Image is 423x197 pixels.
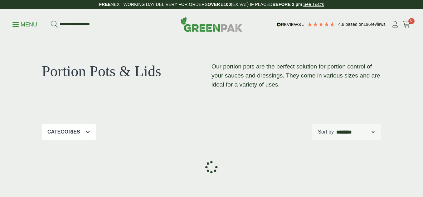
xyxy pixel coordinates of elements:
[207,2,231,7] strong: OVER £100
[391,21,399,28] i: My Account
[318,128,334,136] p: Sort by
[272,2,302,7] strong: BEFORE 2 pm
[363,22,371,27] span: 196
[303,2,324,7] a: See T&C's
[371,22,386,27] span: reviews
[12,21,37,28] p: Menu
[211,63,380,88] span: Our portion pots are the perfect solution for portion control of your sauces and dressings. They ...
[346,22,364,27] span: Based on
[403,21,411,28] i: Cart
[99,2,110,7] strong: FREE
[408,18,415,24] span: 0
[42,62,211,80] h1: Portion Pots & Lids
[403,20,411,29] a: 0
[47,128,80,136] p: Categories
[335,128,376,136] select: Shop order
[12,21,37,27] a: Menu
[338,22,345,27] span: 4.8
[307,21,335,27] div: 4.79 Stars
[277,22,304,27] img: REVIEWS.io
[181,17,242,32] img: GreenPak Supplies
